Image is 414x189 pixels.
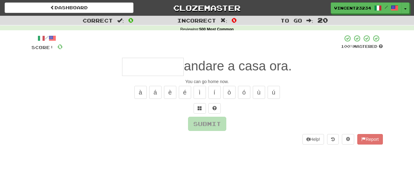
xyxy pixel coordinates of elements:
button: Report [357,134,383,145]
span: : [306,18,313,23]
span: Score: [31,45,54,50]
span: 0 [232,16,237,24]
div: Mastered [341,44,383,49]
button: ú [268,86,280,99]
span: 0 [57,43,63,50]
span: To go [281,17,302,23]
button: é [179,86,191,99]
button: ù [253,86,265,99]
span: Incorrect [177,17,216,23]
span: 0 [128,16,133,24]
span: 100 % [341,44,353,49]
button: Help! [302,134,324,145]
a: Clozemaster [143,2,272,13]
a: Vincent23234 / [331,2,402,14]
button: ì [194,86,206,99]
button: Switch sentence to multiple choice alt+p [194,103,206,114]
button: à [134,86,147,99]
span: 20 [318,16,328,24]
a: Dashboard [5,2,133,13]
span: : [220,18,227,23]
button: Submit [188,117,226,131]
button: Single letter hint - you only get 1 per sentence and score half the points! alt+h [208,103,221,114]
button: á [149,86,162,99]
span: Vincent23234 [334,5,371,11]
span: andare a casa ora. [184,59,292,73]
span: Correct [83,17,113,23]
button: è [164,86,176,99]
span: : [117,18,124,23]
button: í [208,86,221,99]
div: / [31,35,63,42]
button: Round history (alt+y) [327,134,339,145]
span: / [385,5,388,9]
button: ò [223,86,236,99]
strong: 500 Most Common [199,27,234,31]
button: ó [238,86,250,99]
div: You can go home now. [31,78,383,85]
